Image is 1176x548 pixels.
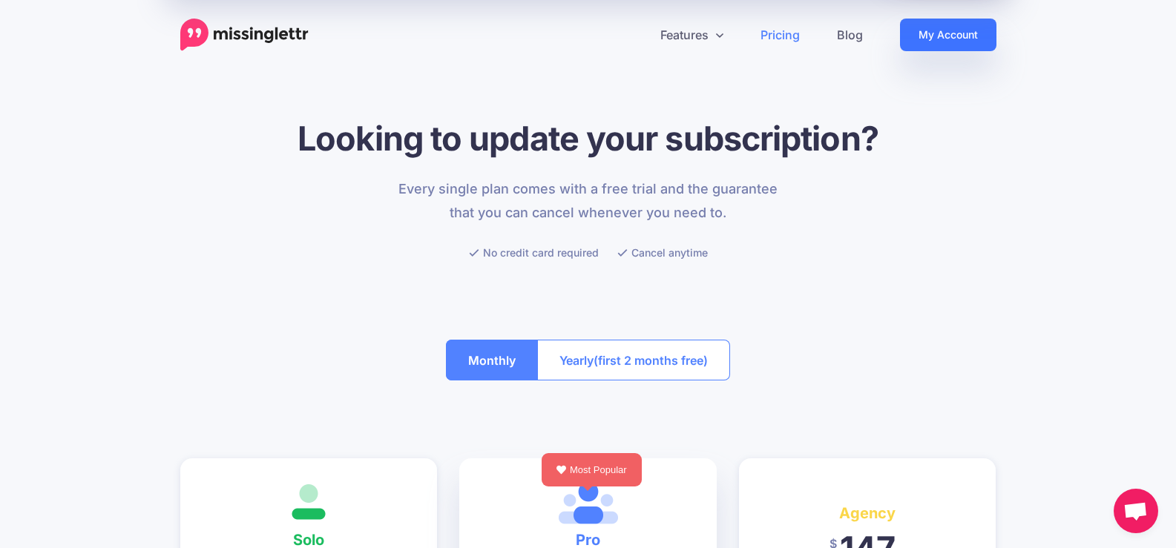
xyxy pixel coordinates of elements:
div: Open chat [1114,489,1158,533]
h4: Agency [761,501,974,525]
div: Most Popular [542,453,642,486]
li: Cancel anytime [617,243,708,262]
li: No credit card required [469,243,599,262]
span: (first 2 months free) [594,349,708,372]
button: Monthly [446,340,538,380]
a: Pricing [742,19,818,51]
button: Yearly(first 2 months free) [537,340,730,380]
a: My Account [900,19,996,51]
p: Every single plan comes with a free trial and the guarantee that you can cancel whenever you need... [390,177,786,225]
a: Home [180,19,309,51]
a: Blog [818,19,881,51]
a: Features [642,19,742,51]
h1: Looking to update your subscription? [180,118,996,159]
